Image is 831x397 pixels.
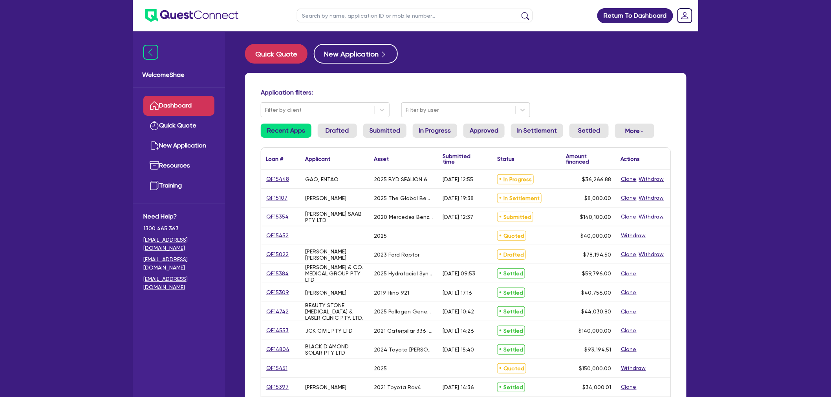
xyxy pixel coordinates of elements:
[374,308,433,315] div: 2025 Pollogen Geneo X
[675,5,695,26] a: Dropdown toggle
[266,175,289,184] a: QF15448
[443,270,475,277] div: [DATE] 09:53
[266,156,283,162] div: Loan #
[584,195,611,201] span: $8,000.00
[266,364,288,373] a: QF15451
[305,328,353,334] div: JCK CIVIL PTY LTD
[621,175,637,184] button: Clone
[318,124,357,138] a: Drafted
[582,176,611,182] span: $36,266.88
[143,275,214,291] a: [EMAIL_ADDRESS][DOMAIN_NAME]
[639,212,664,221] button: Withdraw
[581,290,611,296] span: $40,756.00
[578,328,611,334] span: $140,000.00
[143,255,214,272] a: [EMAIL_ADDRESS][DOMAIN_NAME]
[443,328,474,334] div: [DATE] 14:26
[621,382,637,392] button: Clone
[305,248,364,261] div: [PERSON_NAME] [PERSON_NAME]
[305,176,339,182] div: GAO, ENTAO
[266,345,290,354] a: QF14804
[245,44,308,64] button: Quick Quote
[582,270,611,277] span: $59,796.00
[261,124,311,138] a: Recent Apps
[143,224,214,233] span: 1300 465 363
[143,96,214,116] a: Dashboard
[143,136,214,156] a: New Application
[245,44,314,64] a: Quick Quote
[150,161,159,170] img: resources
[374,270,433,277] div: 2025 Hydrafacial Syndeo
[443,384,474,390] div: [DATE] 14:36
[566,153,611,164] div: Amount financed
[150,141,159,150] img: new-application
[443,308,474,315] div: [DATE] 10:42
[143,236,214,252] a: [EMAIL_ADDRESS][DOMAIN_NAME]
[497,326,525,336] span: Settled
[266,382,289,392] a: QF15397
[621,307,637,316] button: Clone
[143,156,214,176] a: Resources
[363,124,406,138] a: Submitted
[143,212,214,221] span: Need Help?
[580,214,611,220] span: $140,100.00
[374,384,421,390] div: 2021 Toyota Rav4
[145,9,238,22] img: quest-connect-logo-blue
[497,268,525,279] span: Settled
[266,269,289,278] a: QF15384
[621,269,637,278] button: Clone
[305,195,346,201] div: [PERSON_NAME]
[143,116,214,136] a: Quick Quote
[497,193,542,203] span: In Settlement
[443,214,473,220] div: [DATE] 12:37
[266,250,289,259] a: QF15022
[305,384,346,390] div: [PERSON_NAME]
[615,124,654,138] button: Dropdown toggle
[305,211,364,223] div: [PERSON_NAME] SAAB PTY LTD
[621,231,646,240] button: Withdraw
[443,290,472,296] div: [DATE] 17:16
[374,156,389,162] div: Asset
[579,365,611,372] span: $150,000.00
[374,195,433,201] div: 2025 The Global Beauty Group MediLUX LED
[497,156,514,162] div: Status
[497,288,525,298] span: Settled
[314,44,398,64] button: New Application
[443,195,474,201] div: [DATE] 19:38
[266,307,289,316] a: QF14742
[621,250,637,259] button: Clone
[374,251,419,258] div: 2023 Ford Raptor
[639,250,664,259] button: Withdraw
[497,174,534,184] span: In Progress
[511,124,563,138] a: In Settlement
[639,175,664,184] button: Withdraw
[443,153,481,164] div: Submitted time
[305,156,330,162] div: Applicant
[305,302,364,321] div: BEAUTY STONE [MEDICAL_DATA] & LASER CLINIC PTY. LTD.
[374,365,387,372] div: 2025
[374,290,409,296] div: 2019 Hino 921
[443,346,474,353] div: [DATE] 15:40
[261,89,671,96] h4: Application filters:
[582,384,611,390] span: $34,000.01
[497,231,526,241] span: Quoted
[143,45,158,60] img: icon-menu-close
[621,193,637,202] button: Clone
[150,121,159,130] img: quick-quote
[266,288,289,297] a: QF15309
[266,326,289,335] a: QF14553
[374,328,433,334] div: 2021 Caterpillar 336-07GC Excavator
[580,233,611,239] span: $40,000.00
[569,124,609,138] a: Settled
[497,382,525,392] span: Settled
[497,363,526,373] span: Quoted
[621,288,637,297] button: Clone
[305,290,346,296] div: [PERSON_NAME]
[497,344,525,355] span: Settled
[497,249,526,260] span: Drafted
[143,176,214,196] a: Training
[621,364,646,373] button: Withdraw
[621,326,637,335] button: Clone
[621,212,637,221] button: Clone
[621,156,640,162] div: Actions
